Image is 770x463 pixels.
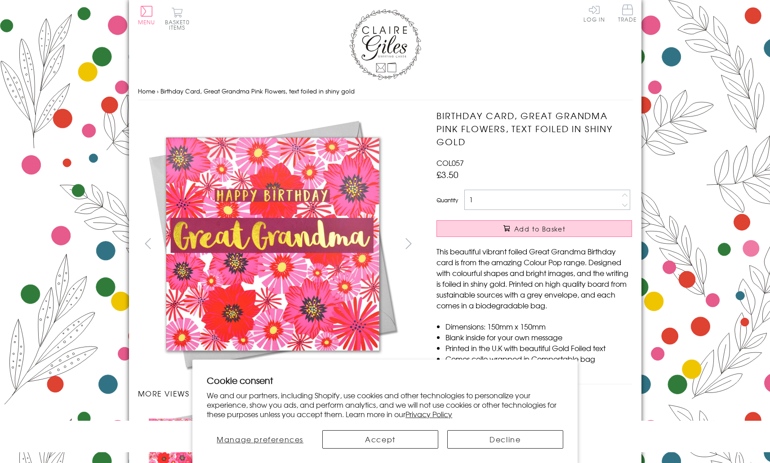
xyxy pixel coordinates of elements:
img: Claire Giles Greetings Cards [349,9,421,80]
a: Trade [618,4,637,24]
p: This beautiful vibrant foiled Great Grandma Birthday card is from the amazing Colour Pop range. D... [436,246,632,311]
li: Printed in the U.K with beautiful Gold Foiled text [445,343,632,353]
h2: Cookie consent [207,374,563,387]
a: Log In [583,4,605,22]
button: Manage preferences [207,430,313,449]
li: Comes cello wrapped in Compostable bag [445,353,632,364]
span: COL057 [436,157,464,168]
img: Birthday Card, Great Grandma Pink Flowers, text foiled in shiny gold [138,109,408,379]
li: Dimensions: 150mm x 150mm [445,321,632,332]
nav: breadcrumbs [138,82,632,101]
button: Decline [447,430,563,449]
button: Accept [322,430,438,449]
span: £3.50 [436,168,458,181]
a: Home [138,87,155,95]
button: Menu [138,6,156,25]
button: Basket0 items [165,7,190,30]
button: prev [138,233,158,254]
button: Add to Basket [436,220,632,237]
span: 0 items [169,18,190,31]
li: Blank inside for your own message [445,332,632,343]
label: Quantity [436,196,458,204]
p: We and our partners, including Shopify, use cookies and other technologies to personalize your ex... [207,391,563,418]
h1: Birthday Card, Great Grandma Pink Flowers, text foiled in shiny gold [436,109,632,148]
a: Privacy Policy [405,409,452,419]
span: › [157,87,159,95]
span: Trade [618,4,637,22]
h3: More views [138,388,419,399]
span: Birthday Card, Great Grandma Pink Flowers, text foiled in shiny gold [160,87,355,95]
span: Add to Basket [514,224,565,233]
span: Menu [138,18,156,26]
button: next [398,233,418,254]
span: Manage preferences [217,434,303,445]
